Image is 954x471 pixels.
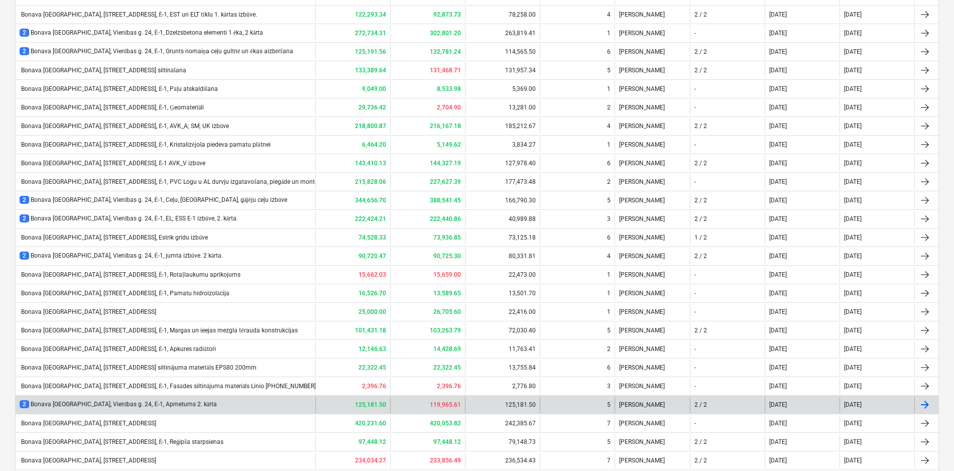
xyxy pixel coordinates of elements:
[615,285,689,301] div: [PERSON_NAME]
[433,271,461,278] b: 15,659.00
[769,420,787,427] div: [DATE]
[359,308,386,315] b: 25,000.00
[20,400,29,408] span: 2
[20,85,218,93] div: Bonava [GEOGRAPHIC_DATA], [STREET_ADDRESS], Ē-1, Pāļu atskaldīšana
[844,48,862,55] div: [DATE]
[437,383,461,390] b: 2,396.76
[615,229,689,246] div: [PERSON_NAME]
[430,67,461,74] b: 131,468.71
[694,457,707,464] div: 2 / 2
[437,141,461,148] b: 5,149.62
[362,85,386,92] b: 9,049.00
[694,48,707,55] div: 2 / 2
[20,308,156,315] div: Bonava [GEOGRAPHIC_DATA], [STREET_ADDRESS]
[607,271,611,278] div: 1
[844,438,862,445] div: [DATE]
[607,290,611,297] div: 1
[607,215,611,222] div: 3
[359,253,386,260] b: 90,720.47
[465,174,540,190] div: 177,473.48
[694,438,707,445] div: 2 / 2
[433,345,461,352] b: 14,428.69
[433,253,461,260] b: 90,725.30
[20,252,223,260] div: Bonava [GEOGRAPHIC_DATA], Vienības g. 24, Ē-1, jumta izbūve. 2 kārta.
[769,364,787,371] div: [DATE]
[769,457,787,464] div: [DATE]
[355,215,386,222] b: 222,424.21
[607,48,611,55] div: 6
[694,420,696,427] div: -
[694,197,707,204] div: 2 / 2
[844,420,862,427] div: [DATE]
[844,141,862,148] div: [DATE]
[844,327,862,334] div: [DATE]
[359,438,386,445] b: 97,448.12
[20,400,217,409] div: Bonava [GEOGRAPHIC_DATA], Vienības g. 24, Ē-1, Apmetums 2. kārta
[20,438,223,446] div: Bonava [GEOGRAPHIC_DATA], [STREET_ADDRESS], Ē-1, Reģipša starpsienas
[844,457,862,464] div: [DATE]
[607,85,611,92] div: 1
[694,383,696,390] div: -
[769,67,787,74] div: [DATE]
[355,327,386,334] b: 101,431.18
[615,378,689,394] div: [PERSON_NAME]
[769,290,787,297] div: [DATE]
[20,420,156,427] div: Bonava [GEOGRAPHIC_DATA], [STREET_ADDRESS]
[465,118,540,134] div: 185,212.67
[694,290,696,297] div: -
[355,160,386,167] b: 143,410.13
[615,174,689,190] div: [PERSON_NAME]
[20,178,325,186] div: Bonava [GEOGRAPHIC_DATA], [STREET_ADDRESS], Ē-1, PVC Logu u AL durvju izgatavošana, piegāde un mo...
[20,47,29,55] span: 2
[355,30,386,37] b: 272,734.31
[844,11,862,18] div: [DATE]
[362,383,386,390] b: 2,396.76
[694,345,696,352] div: -
[844,308,862,315] div: [DATE]
[607,345,611,352] div: 2
[20,141,271,149] div: Bonava [GEOGRAPHIC_DATA], [STREET_ADDRESS], Ē-1, Kristalizējoša piedeva pamatu plātnei
[20,364,257,372] div: Bonava [GEOGRAPHIC_DATA], [STREET_ADDRESS] siltinājuma materiāls EPS80 200mm
[904,423,954,471] iframe: Chat Widget
[359,271,386,278] b: 15,662.03
[437,85,461,92] b: 8,533.98
[359,104,386,111] b: 29,736.42
[359,364,386,371] b: 22,322.45
[355,123,386,130] b: 218,800.87
[20,196,29,204] span: 2
[20,67,186,74] div: Bonava [GEOGRAPHIC_DATA], [STREET_ADDRESS] siltināšana
[769,160,787,167] div: [DATE]
[607,160,611,167] div: 6
[430,178,461,185] b: 227,627.39
[694,401,707,408] div: 2 / 2
[607,123,611,130] div: 4
[694,327,707,334] div: 2 / 2
[430,327,461,334] b: 103,263.79
[355,48,386,55] b: 125,191.56
[607,438,611,445] div: 5
[615,267,689,283] div: [PERSON_NAME]
[844,160,862,167] div: [DATE]
[844,85,862,92] div: [DATE]
[769,104,787,111] div: [DATE]
[615,415,689,431] div: [PERSON_NAME]
[844,197,862,204] div: [DATE]
[844,290,862,297] div: [DATE]
[615,25,689,41] div: [PERSON_NAME]
[607,234,611,241] div: 6
[20,345,216,353] div: Bonava [GEOGRAPHIC_DATA], [STREET_ADDRESS], Ē-1, Apkures radiātori
[844,401,862,408] div: [DATE]
[844,178,862,185] div: [DATE]
[433,11,461,18] b: 92,873.73
[465,285,540,301] div: 13,501.70
[615,341,689,357] div: [PERSON_NAME]
[355,420,386,427] b: 420,231.60
[615,7,689,23] div: [PERSON_NAME]
[20,47,293,56] div: Bonava [GEOGRAPHIC_DATA], Vienības g. 24, Ē-1, Grunts nomaiņa ceļu gultnē un ēkas aizbēršana
[844,215,862,222] div: [DATE]
[844,364,862,371] div: [DATE]
[20,123,229,130] div: Bonava [GEOGRAPHIC_DATA], [STREET_ADDRESS], Ē-1, AVK_A; SM; UK izbūve
[20,457,156,464] div: Bonava [GEOGRAPHIC_DATA], [STREET_ADDRESS]
[615,322,689,338] div: [PERSON_NAME]
[20,29,263,37] div: Bonava [GEOGRAPHIC_DATA], Vienības g. 24, Ē-1, Dzelzsbetona elementi 1 ēka, 2 kārta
